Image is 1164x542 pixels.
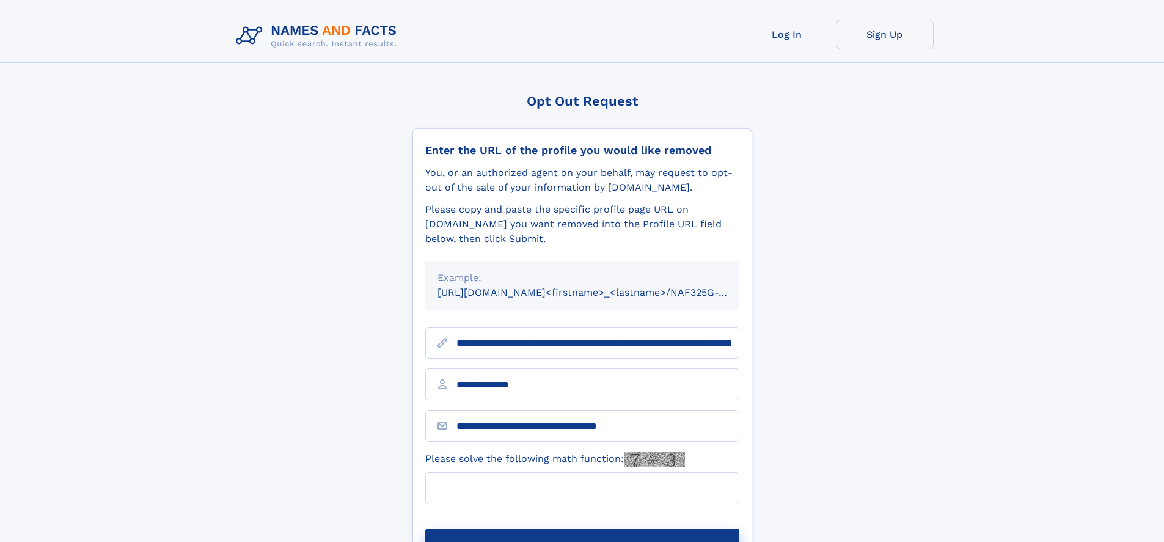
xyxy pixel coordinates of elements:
[425,144,739,157] div: Enter the URL of the profile you would like removed
[425,452,685,467] label: Please solve the following math function:
[425,166,739,195] div: You, or an authorized agent on your behalf, may request to opt-out of the sale of your informatio...
[738,20,836,49] a: Log In
[425,202,739,246] div: Please copy and paste the specific profile page URL on [DOMAIN_NAME] you want removed into the Pr...
[412,93,752,109] div: Opt Out Request
[836,20,934,49] a: Sign Up
[437,287,763,298] small: [URL][DOMAIN_NAME]<firstname>_<lastname>/NAF325G-xxxxxxxx
[231,20,407,53] img: Logo Names and Facts
[437,271,727,285] div: Example:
